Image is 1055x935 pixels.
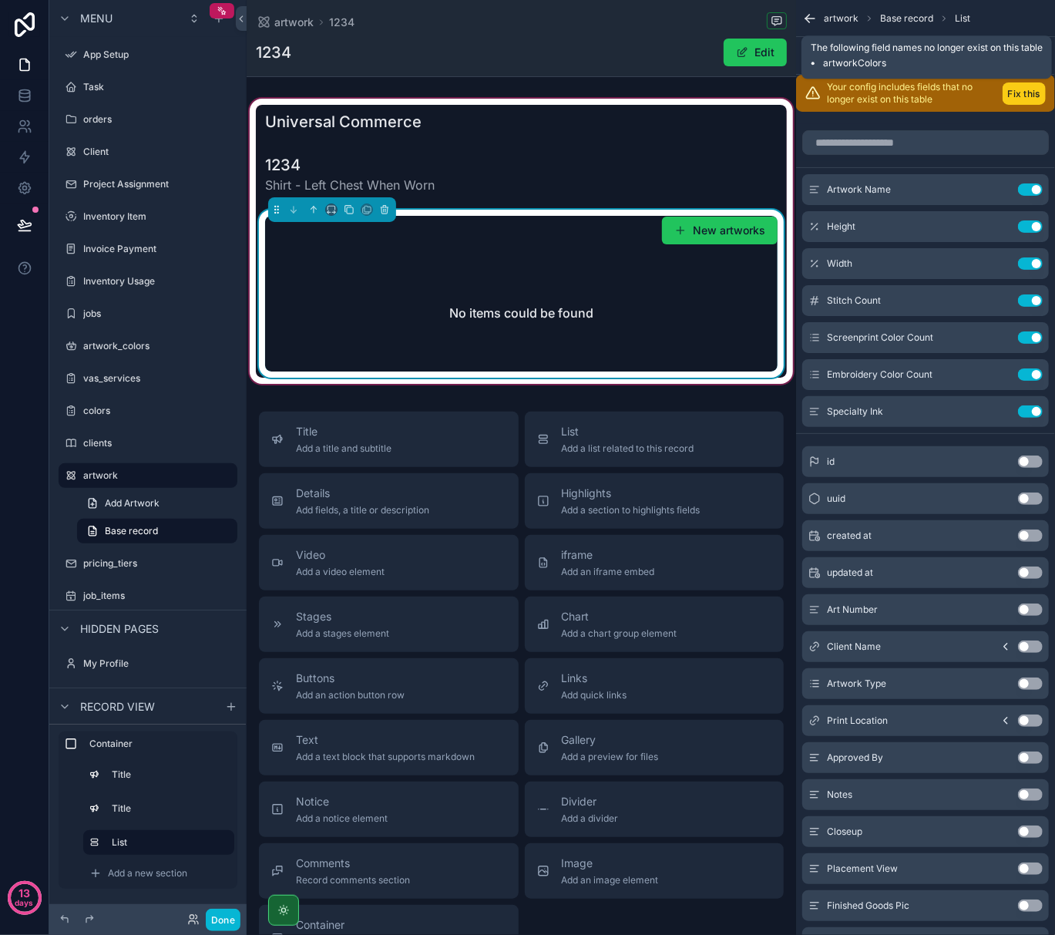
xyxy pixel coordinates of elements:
button: DividerAdd a divider [525,782,785,837]
a: vas_services [59,366,237,391]
a: Inventory Item [59,204,237,229]
a: Project Assignment [59,172,237,197]
label: List [112,836,222,849]
span: Add a title and subtitle [296,442,391,455]
label: artwork [83,469,228,482]
span: Image [562,856,659,871]
button: ImageAdd an image element [525,843,785,899]
button: StagesAdd a stages element [259,597,519,652]
a: Base record [77,519,237,543]
button: ListAdd a list related to this record [525,412,785,467]
span: Hidden pages [80,621,159,637]
span: Placement View [827,863,898,875]
label: clients [83,437,234,449]
span: Art Number [827,604,878,616]
a: artwork_colors [59,334,237,358]
span: Add an image element [562,874,659,886]
span: Text [296,732,475,748]
span: Finished Goods Pic [827,900,909,912]
span: Add a notice element [296,812,388,825]
span: uuid [827,493,845,505]
span: Embroidery Color Count [827,368,932,381]
span: Add Artwork [105,497,160,510]
a: Inventory Usage [59,269,237,294]
span: Approved By [827,752,883,764]
label: artwork_colors [83,340,234,352]
button: iframeAdd an iframe embed [525,535,785,590]
button: Done [206,909,240,931]
p: 13 [18,886,30,901]
span: Add a stages element [296,627,389,640]
div: scrollable content [49,725,247,904]
h1: 1234 [256,42,291,63]
span: Record comments section [296,874,410,886]
button: VideoAdd a video element [259,535,519,590]
span: Notes [827,789,852,801]
button: New artworks [662,217,778,244]
span: artwork [824,12,858,25]
a: artwork [59,463,237,488]
span: Links [562,671,627,686]
label: Inventory Item [83,210,234,223]
span: Base record [105,525,158,537]
label: job_items [83,590,234,602]
button: DetailsAdd fields, a title or description [259,473,519,529]
label: colors [83,405,234,417]
label: jobs [83,308,234,320]
label: Container [89,738,231,750]
button: Fix this [1003,82,1046,105]
span: Client Name [827,641,881,653]
button: TitleAdd a title and subtitle [259,412,519,467]
span: Comments [296,856,410,871]
span: Gallery [562,732,659,748]
a: clients [59,431,237,456]
span: artwork [274,15,314,30]
button: ButtonsAdd an action button row [259,658,519,714]
button: LinksAdd quick links [525,658,785,714]
span: Print Location [827,715,888,727]
span: Closeup [827,826,862,838]
span: Add a preview for files [562,751,659,763]
p: days [15,892,34,913]
span: Video [296,547,385,563]
a: pricing_tiers [59,551,237,576]
label: Client [83,146,234,158]
label: vas_services [83,372,234,385]
button: TextAdd a text block that supports markdown [259,720,519,775]
span: List [955,12,970,25]
a: Task [59,75,237,99]
span: The following field names no longer exist on this table [811,42,1043,54]
span: Stages [296,609,389,624]
label: Invoice Payment [83,243,234,255]
label: Task [83,81,234,93]
span: Width [827,257,852,270]
span: Screenprint Color Count [827,331,933,344]
label: App Setup [83,49,234,61]
span: Buttons [296,671,405,686]
span: Add quick links [562,689,627,701]
p: Your config includes fields that no longer exist on this table [827,81,996,106]
button: GalleryAdd a preview for files [525,720,785,775]
span: Details [296,486,429,501]
span: List [562,424,694,439]
span: Menu [80,11,113,26]
label: Project Assignment [83,178,234,190]
a: My Profile [59,651,237,676]
label: Title [112,769,228,781]
span: Add an iframe embed [562,566,655,578]
span: Artwork Type [827,678,886,690]
label: pricing_tiers [83,557,234,570]
span: Container [296,917,506,933]
span: id [827,456,835,468]
button: CommentsRecord comments section [259,843,519,899]
a: 1234 [329,15,354,30]
span: Add a chart group element [562,627,677,640]
a: job_items [59,584,237,608]
span: Title [296,424,391,439]
a: artwork [256,15,314,30]
button: ChartAdd a chart group element [525,597,785,652]
span: created at [827,530,872,542]
span: Add a section to highlights fields [562,504,701,516]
